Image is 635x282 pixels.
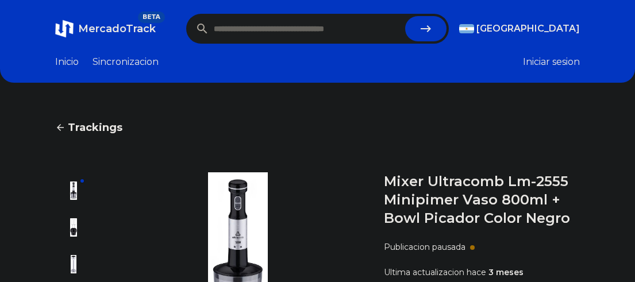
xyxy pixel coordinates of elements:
[523,55,580,69] button: Iniciar sesion
[55,119,580,136] a: Trackings
[459,24,474,33] img: Argentina
[459,22,580,36] button: [GEOGRAPHIC_DATA]
[93,55,159,69] a: Sincronizacion
[55,20,74,38] img: MercadoTrack
[138,11,165,23] span: BETA
[55,55,79,69] a: Inicio
[64,218,83,237] img: Mixer Ultracomb Lm-2555 Minipimer Vaso 800ml + Bowl Picador Color Negro
[64,255,83,273] img: Mixer Ultracomb Lm-2555 Minipimer Vaso 800ml + Bowl Picador Color Negro
[384,172,580,227] h1: Mixer Ultracomb Lm-2555 Minipimer Vaso 800ml + Bowl Picador Color Negro
[68,119,122,136] span: Trackings
[476,22,580,36] span: [GEOGRAPHIC_DATA]
[78,22,156,35] span: MercadoTrack
[488,267,524,277] span: 3 meses
[64,181,83,200] img: Mixer Ultracomb Lm-2555 Minipimer Vaso 800ml + Bowl Picador Color Negro
[384,267,486,277] span: Ultima actualizacion hace
[55,20,156,38] a: MercadoTrackBETA
[384,241,465,253] p: Publicacion pausada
